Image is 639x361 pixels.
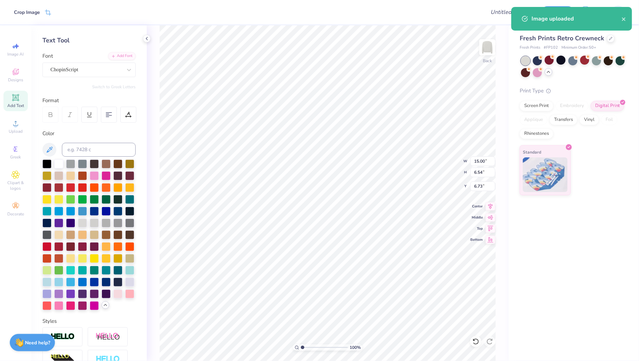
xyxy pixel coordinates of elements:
[92,84,136,90] button: Switch to Greek Letters
[622,15,626,23] button: close
[544,45,558,51] span: # FP102
[8,77,23,83] span: Designs
[601,115,617,125] div: Foil
[10,154,21,160] span: Greek
[8,51,24,57] span: Image AI
[556,101,589,111] div: Embroidery
[523,148,541,156] span: Standard
[42,97,136,105] div: Format
[470,237,483,242] span: Bottom
[520,87,625,95] div: Print Type
[42,317,136,325] div: Styles
[25,339,50,346] strong: Need help?
[50,333,75,341] img: Stroke
[470,226,483,231] span: Top
[42,36,136,45] div: Text Tool
[523,157,568,192] img: Standard
[532,15,622,23] div: Image uploaded
[3,180,28,191] span: Clipart & logos
[520,115,548,125] div: Applique
[550,115,577,125] div: Transfers
[520,34,604,42] span: Fresh Prints Retro Crewneck
[470,204,483,209] span: Center
[14,9,40,16] div: Crop Image
[62,143,136,157] input: e.g. 7428 c
[520,129,553,139] div: Rhinestones
[9,129,23,134] span: Upload
[485,5,536,19] input: Untitled Design
[108,52,136,60] div: Add Font
[7,211,24,217] span: Decorate
[96,333,120,341] img: Shadow
[350,344,361,351] span: 100 %
[580,115,599,125] div: Vinyl
[42,130,136,138] div: Color
[520,45,540,51] span: Fresh Prints
[7,103,24,108] span: Add Text
[520,101,553,111] div: Screen Print
[591,101,624,111] div: Digital Print
[470,215,483,220] span: Middle
[42,52,53,60] label: Font
[483,58,492,64] div: Back
[561,45,596,51] span: Minimum Order: 50 +
[480,40,494,54] img: Back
